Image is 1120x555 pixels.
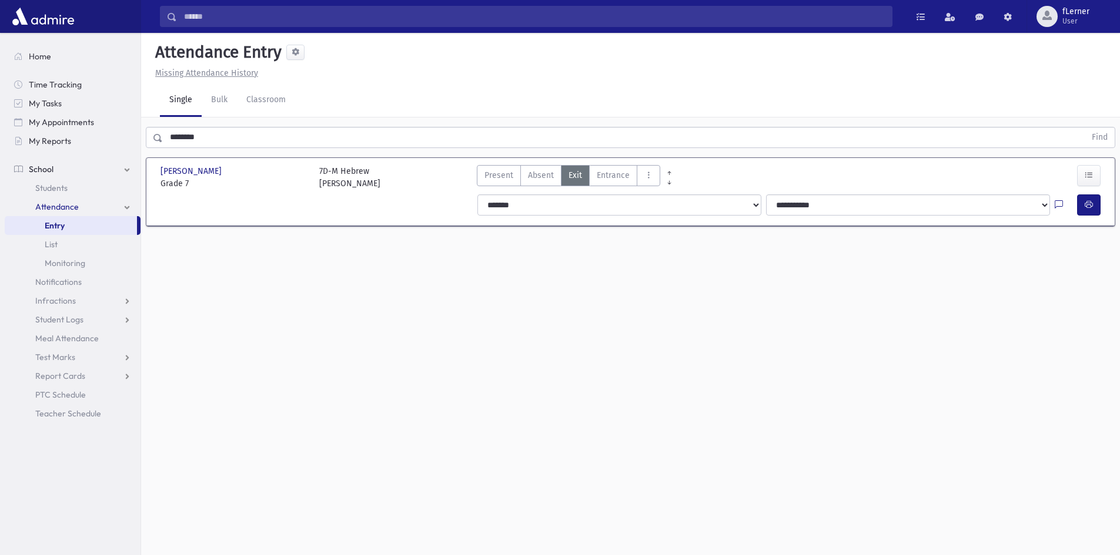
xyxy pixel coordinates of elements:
span: Test Marks [35,352,75,362]
a: Home [5,47,141,66]
a: Single [160,84,202,117]
a: Test Marks [5,348,141,366]
span: Attendance [35,201,79,212]
span: Exit [569,169,582,181]
span: Teacher Schedule [35,408,101,419]
span: Entry [45,220,65,231]
a: Notifications [5,273,141,291]
span: Time Tracking [29,79,82,90]
a: My Appointments [5,113,141,132]
a: PTC Schedule [5,385,141,404]
a: Classroom [237,84,295,117]
span: List [45,239,58,250]
span: Monitoring [45,258,85,268]
a: Missing Attendance History [151,68,258,78]
span: Present [484,169,513,181]
span: Infractions [35,295,76,306]
input: Search [177,6,892,27]
span: Report Cards [35,371,85,381]
a: List [5,235,141,254]
a: Student Logs [5,310,141,329]
span: Notifications [35,277,82,287]
span: fLerner [1062,7,1089,16]
a: My Reports [5,132,141,150]
a: Report Cards [5,366,141,385]
h5: Attendance Entry [151,42,282,62]
a: Meal Attendance [5,329,141,348]
div: 7D-M Hebrew [PERSON_NAME] [319,165,380,190]
a: Entry [5,216,137,235]
span: Meal Attendance [35,333,99,344]
a: My Tasks [5,94,141,113]
span: PTC Schedule [35,389,86,400]
a: School [5,160,141,179]
a: Attendance [5,197,141,216]
span: My Reports [29,136,71,146]
span: My Tasks [29,98,62,109]
span: My Appointments [29,117,94,127]
span: Student Logs [35,314,83,325]
span: School [29,164,54,174]
a: Time Tracking [5,75,141,94]
span: Absent [528,169,554,181]
img: AdmirePro [9,5,77,28]
span: Grade 7 [161,177,307,190]
a: Infractions [5,291,141,310]
u: Missing Attendance History [155,68,258,78]
span: Entrance [597,169,630,181]
a: Students [5,179,141,197]
a: Monitoring [5,254,141,273]
a: Bulk [202,84,237,117]
span: User [1062,16,1089,26]
a: Teacher Schedule [5,404,141,423]
button: Find [1085,127,1115,147]
span: Students [35,183,68,193]
div: AttTypes [477,165,660,190]
span: Home [29,51,51,62]
span: [PERSON_NAME] [161,165,224,177]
